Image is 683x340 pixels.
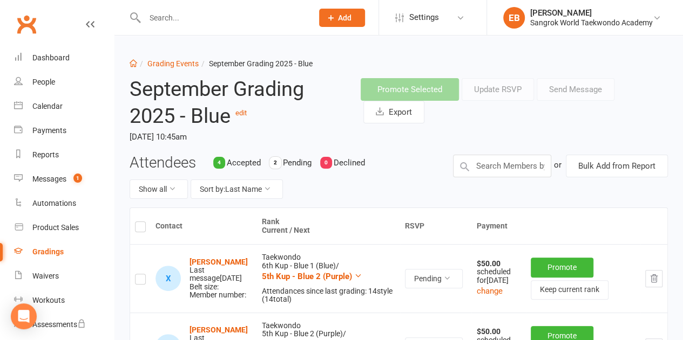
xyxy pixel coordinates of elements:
a: Messages 1 [14,167,114,191]
div: Payments [32,126,66,135]
h3: Attendees [130,155,196,171]
div: Workouts [32,296,65,304]
span: Settings [409,5,439,30]
button: change [476,285,502,297]
strong: $50.00 [476,327,500,336]
div: Dashboard [32,53,70,62]
div: Calendar [32,102,63,110]
strong: $50.00 [476,259,500,268]
li: September Grading 2025 - Blue [199,58,313,70]
span: Declined [334,158,365,168]
th: Payment [471,208,667,244]
button: Export [363,101,424,123]
div: Attendances since last grading: 14 style ( 14 total) [262,287,395,304]
a: People [14,70,114,94]
div: Waivers [32,272,59,280]
div: [PERSON_NAME] [530,8,653,18]
div: 2 [269,157,281,169]
button: Add [319,9,365,27]
a: Gradings [14,240,114,264]
a: Workouts [14,288,114,313]
a: Dashboard [14,46,114,70]
span: Add [338,13,351,22]
div: Belt size: Member number: [190,258,252,300]
input: Search... [141,10,305,25]
a: [PERSON_NAME] [190,258,248,266]
a: edit [235,109,247,117]
a: Assessments [14,313,114,337]
div: EB [503,7,525,29]
div: 4 [213,157,225,169]
div: Gradings [32,247,64,256]
a: [PERSON_NAME] [190,325,248,334]
span: 5th Kup - Blue 2 (Purple) [262,272,352,281]
a: Reports [14,143,114,167]
button: Pending [405,269,463,288]
div: Messages [32,175,66,183]
a: Clubworx [13,11,40,38]
button: Show all [130,179,188,199]
button: Keep current rank [531,280,608,300]
th: Rank Current / Next [257,208,400,244]
button: 5th Kup - Blue 2 (Purple) [262,270,362,283]
a: Waivers [14,264,114,288]
a: Calendar [14,94,114,119]
a: Automations [14,191,114,216]
div: scheduled for [DATE] [476,260,521,285]
div: Reports [32,150,59,159]
input: Search Members by name [453,155,551,177]
div: Automations [32,199,76,207]
a: Payments [14,119,114,143]
button: Bulk Add from Report [566,155,668,177]
td: Taekwondo 6th Kup - Blue 1 (Blue) / [257,244,400,313]
div: 0 [320,157,332,169]
span: 1 [73,174,82,183]
button: Sort by:Last Name [191,179,283,199]
button: Promote [531,258,593,277]
div: Sangrok World Taekwondo Academy [530,18,653,27]
span: Accepted [227,158,261,168]
div: Xavier Baldwin [155,266,181,291]
div: Assessments [32,320,86,329]
span: Pending [283,158,312,168]
h2: September Grading 2025 - Blue [130,78,344,127]
a: Product Sales [14,216,114,240]
div: People [32,78,55,86]
th: Contact [151,208,257,244]
div: Open Intercom Messenger [11,303,37,329]
th: RSVP [400,208,471,244]
div: Last message [DATE] [190,266,252,283]
a: Grading Events [147,59,199,68]
div: or [554,155,562,175]
div: Product Sales [32,223,79,232]
time: [DATE] 10:45am [130,128,344,146]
